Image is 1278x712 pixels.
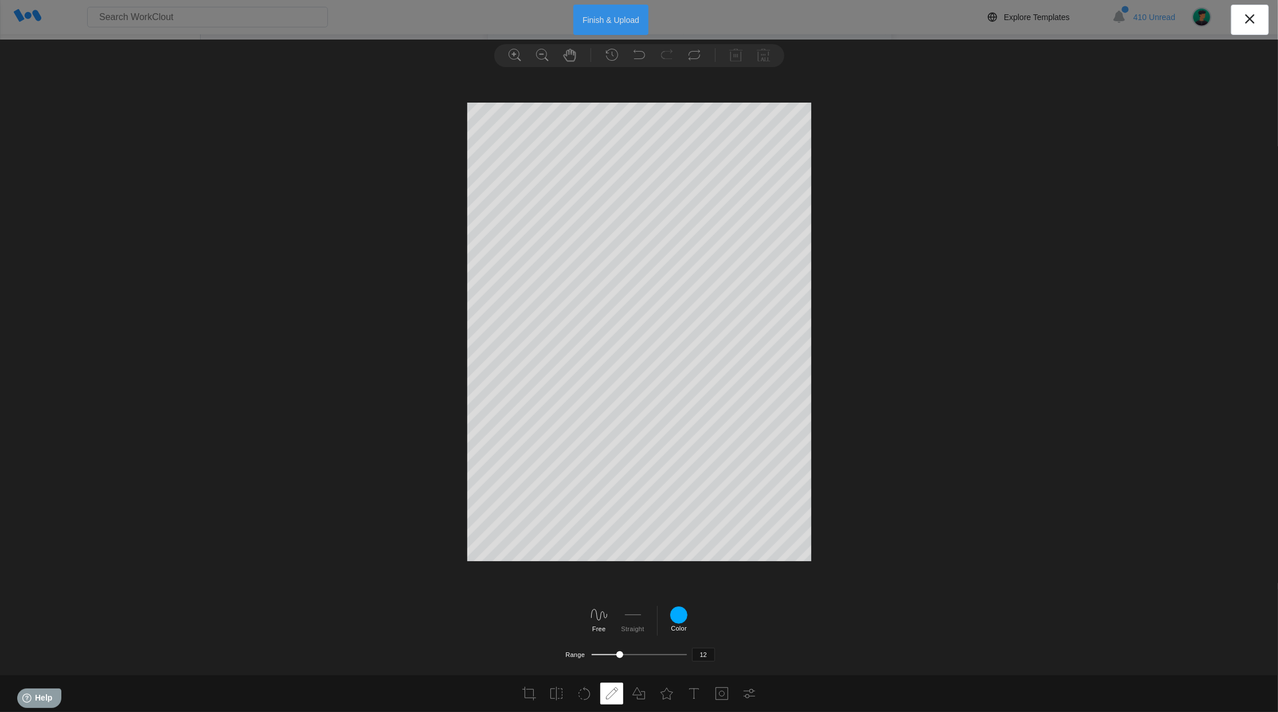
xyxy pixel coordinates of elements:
button: Finish & Upload [573,5,648,35]
label: Straight [621,625,644,632]
label: Color [671,625,687,632]
div: Color [670,606,688,632]
label: Range [565,651,585,658]
label: Free [592,625,606,632]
